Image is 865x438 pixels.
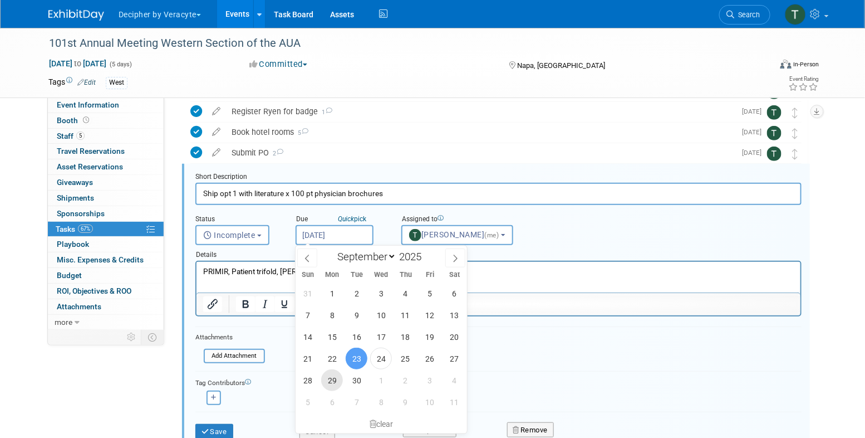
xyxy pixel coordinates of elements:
span: September 10, 2025 [370,304,392,326]
span: September 8, 2025 [321,304,343,326]
span: [DATE] [DATE] [48,59,107,69]
img: Tony Alvarado [767,147,782,161]
span: Attachments [57,302,101,311]
a: edit [207,148,226,158]
span: Asset Reservations [57,162,123,171]
span: October 5, 2025 [297,391,318,413]
span: September 25, 2025 [395,348,416,369]
span: October 9, 2025 [395,391,416,413]
span: (5 days) [109,61,132,68]
span: (me) [485,231,499,239]
a: ROI, Objectives & ROO [48,284,164,299]
span: September 30, 2025 [346,369,367,391]
div: Book hotel rooms [226,123,735,142]
div: Due [296,215,385,225]
span: [DATE] [742,149,767,157]
span: 5 [294,129,308,137]
span: September 14, 2025 [297,326,318,348]
div: Assigned to [401,215,540,225]
span: Sponsorships [57,209,105,218]
a: Asset Reservations [48,159,164,174]
span: September 2, 2025 [346,283,367,304]
a: Event Information [48,98,164,113]
span: September 20, 2025 [444,326,465,348]
span: Fri [418,271,443,279]
span: October 2, 2025 [395,369,416,391]
span: 67% [78,225,93,233]
input: Due Date [296,225,373,245]
img: Tony Alvarado [785,4,806,25]
div: Attachments [195,333,265,342]
span: more [55,318,72,327]
span: October 1, 2025 [370,369,392,391]
a: Attachments [48,299,164,314]
iframe: Rich Text Area [196,262,800,293]
div: Event Rating [789,76,819,82]
span: September 27, 2025 [444,348,465,369]
a: Quickpick [336,215,368,223]
button: Insert/edit link [203,296,222,312]
span: October 11, 2025 [444,391,465,413]
img: Tony Alvarado [767,105,782,120]
a: Misc. Expenses & Credits [48,252,164,267]
span: Sun [296,271,320,279]
a: Booth [48,113,164,128]
span: [DATE] [742,108,767,115]
a: Budget [48,268,164,283]
span: Travel Reservations [57,147,125,155]
span: Shipments [57,193,94,202]
span: September 6, 2025 [444,283,465,304]
span: September 21, 2025 [297,348,318,369]
span: Staff [57,132,85,140]
a: Travel Reservations [48,144,164,159]
span: Budget [57,271,82,280]
td: Personalize Event Tab Strip [122,330,141,344]
div: West [106,77,127,89]
img: ExhibitDay [48,9,104,21]
span: September 13, 2025 [444,304,465,326]
span: October 10, 2025 [419,391,441,413]
div: Event Format [705,58,819,75]
a: Search [719,5,770,25]
i: Move task [792,128,798,139]
span: September 26, 2025 [419,348,441,369]
span: Playbook [57,240,89,249]
a: more [48,315,164,330]
div: Submit PO [226,143,735,162]
span: September 22, 2025 [321,348,343,369]
div: Register Ryen for badge [226,102,735,121]
button: Incomplete [195,225,269,245]
a: Playbook [48,237,164,252]
span: September 1, 2025 [321,283,343,304]
span: October 6, 2025 [321,391,343,413]
span: September 16, 2025 [346,326,367,348]
span: September 24, 2025 [370,348,392,369]
input: Year [396,250,430,263]
span: [PERSON_NAME] [409,230,501,239]
button: Bold [236,296,255,312]
div: Details [195,245,802,261]
a: Giveaways [48,175,164,190]
button: [PERSON_NAME](me) [401,225,513,245]
button: Committed [245,59,312,70]
span: September 5, 2025 [419,283,441,304]
span: October 8, 2025 [370,391,392,413]
select: Month [332,250,396,264]
img: Tony Alvarado [767,126,782,140]
i: Move task [792,149,798,159]
span: to [72,59,83,68]
span: Sat [443,271,467,279]
img: Format-Inperson.png [780,60,792,69]
span: Giveaways [57,178,93,187]
span: August 31, 2025 [297,283,318,304]
div: In-Person [793,60,819,69]
span: September 18, 2025 [395,326,416,348]
a: Shipments [48,191,164,206]
span: Incomplete [203,231,255,240]
a: edit [207,127,226,137]
span: Search [734,11,760,19]
span: 1 [318,109,332,116]
i: Quick [338,215,354,223]
span: Booth [57,116,91,125]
